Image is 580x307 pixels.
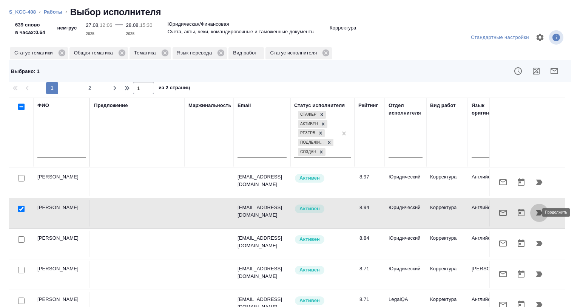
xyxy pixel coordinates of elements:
div: Рядовой исполнитель: назначай с учетом рейтинга [294,234,351,245]
div: Статус исполнителя [265,47,332,59]
input: Выбери исполнителей, чтобы отправить приглашение на работу [18,236,25,243]
div: Рядовой исполнитель: назначай с учетом рейтинга [294,173,351,183]
span: 2 [84,84,96,92]
td: [PERSON_NAME] [34,169,90,196]
span: Настроить таблицу [531,28,549,47]
span: Посмотреть информацию [549,30,565,45]
div: Резерв [298,129,316,137]
td: Английский [468,200,509,226]
div: Статус тематики [10,47,68,59]
p: Активен [299,174,320,182]
div: Стажер [298,111,318,119]
div: Предложение [94,102,128,109]
button: Отправить предложение о работе [494,173,512,191]
li: ‹ [65,8,67,16]
td: Юридический [385,261,426,288]
div: 8.97 [359,173,381,181]
button: Рассчитать маржинальность заказа [527,62,545,80]
p: Корректура [430,265,464,273]
p: Корректура [430,234,464,242]
span: из 2 страниц [159,83,190,94]
div: Вид работ [430,102,456,109]
p: 639 слово [15,21,45,29]
div: Рядовой исполнитель: назначай с учетом рейтинга [294,204,351,214]
p: Юридическая/Финансовая [168,20,229,28]
div: Маржинальность [188,102,231,109]
div: Язык перевода [173,47,227,59]
p: Статус тематики [14,49,56,57]
input: Выбери исполнителей, чтобы отправить приглашение на работу [18,175,25,181]
button: Открыть календарь загрузки [512,204,530,222]
td: Английский [468,169,509,196]
div: Отдел исполнителя [389,102,423,117]
input: Выбери исполнителей, чтобы отправить приглашение на работу [18,298,25,304]
td: [PERSON_NAME] [34,200,90,226]
p: Корректура [430,296,464,303]
li: ‹ [39,8,40,16]
button: Открыть календарь загрузки [512,173,530,191]
div: ФИО [37,102,49,109]
div: Стажер, Активен, Резерв, Подлежит внедрению, Создан [297,147,326,157]
div: 8.84 [359,234,381,242]
div: 8.94 [359,204,381,211]
h2: Выбор исполнителя [70,6,161,18]
td: [PERSON_NAME] [34,231,90,257]
p: Тематика [134,49,159,57]
div: Стажер, Активен, Резерв, Подлежит внедрению, Создан [297,110,327,119]
button: Отправить предложение о работе [494,234,512,253]
p: 15:30 [140,22,152,28]
p: 27.08, [86,22,100,28]
div: Стажер, Активен, Резерв, Подлежит внедрению, Создан [297,129,325,138]
p: Активен [299,266,320,274]
div: Создан [298,148,317,156]
p: Корректура [430,204,464,211]
div: split button [469,32,531,43]
div: Email [238,102,251,109]
span: Выбрано : 1 [11,68,40,74]
p: [EMAIL_ADDRESS][DOMAIN_NAME] [238,234,287,250]
button: 2 [84,82,96,94]
button: Отправить предложение о работе [494,204,512,222]
div: Активен [298,120,319,128]
a: S_KCC-408 [9,9,36,15]
p: Корректура [430,173,464,181]
div: — [115,18,123,38]
p: Активен [299,236,320,243]
div: Подлежит внедрению [298,139,325,147]
p: [EMAIL_ADDRESS][DOMAIN_NAME] [238,173,287,188]
button: Отправить предложение о работе [545,62,563,80]
p: Язык перевода [177,49,215,57]
td: [PERSON_NAME] [468,261,509,288]
div: Тематика [130,47,171,59]
p: 28.08, [126,22,140,28]
div: Рядовой исполнитель: назначай с учетом рейтинга [294,296,351,306]
td: Юридический [385,231,426,257]
td: Юридический [385,200,426,226]
p: Корректура [330,24,356,32]
p: Активен [299,205,320,212]
div: Стажер, Активен, Резерв, Подлежит внедрению, Создан [297,138,334,147]
td: Юридический [385,169,426,196]
p: Общая тематика [74,49,116,57]
td: [PERSON_NAME] [34,261,90,288]
input: Выбери исполнителей, чтобы отправить приглашение на работу [18,267,25,273]
p: 12:06 [100,22,112,28]
p: Активен [299,297,320,304]
button: Отправить предложение о работе [494,265,512,283]
button: Продолжить [530,173,548,191]
button: Продолжить [530,265,548,283]
p: [EMAIL_ADDRESS][DOMAIN_NAME] [238,265,287,280]
nav: breadcrumb [9,6,571,18]
div: Общая тематика [69,47,128,59]
p: Вид работ [233,49,259,57]
div: Стажер, Активен, Резерв, Подлежит внедрению, Создан [297,119,328,129]
button: Показать доступность исполнителя [509,62,527,80]
div: Статус исполнителя [294,102,345,109]
button: Открыть календарь загрузки [512,234,530,253]
div: 8.71 [359,265,381,273]
td: Английский [468,231,509,257]
div: Рейтинг [358,102,378,109]
p: Статус исполнителя [270,49,319,57]
button: Открыть календарь загрузки [512,265,530,283]
a: Работы [44,9,63,15]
